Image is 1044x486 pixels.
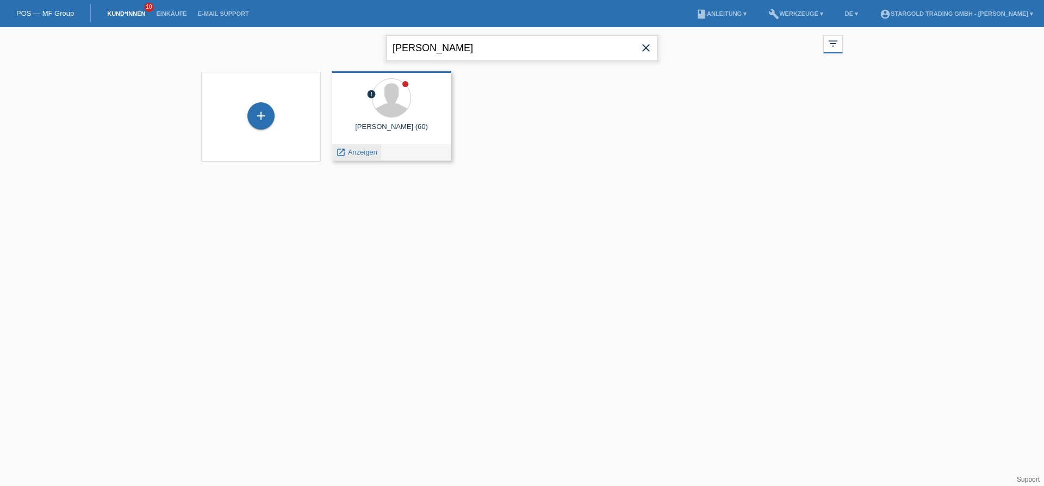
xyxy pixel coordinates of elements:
i: error [366,89,376,99]
a: launch Anzeigen [336,148,377,156]
a: E-Mail Support [192,10,254,17]
a: bookAnleitung ▾ [691,10,752,17]
a: DE ▾ [840,10,863,17]
i: build [768,9,779,20]
i: close [639,41,652,54]
a: account_circleStargold Trading GmbH - [PERSON_NAME] ▾ [874,10,1039,17]
div: [PERSON_NAME] (60) [340,122,443,140]
a: POS — MF Group [16,9,74,17]
a: Support [1017,476,1040,483]
span: 10 [144,3,154,12]
a: buildWerkzeuge ▾ [763,10,829,17]
a: Kund*innen [102,10,151,17]
i: launch [336,147,346,157]
span: Anzeigen [348,148,377,156]
div: Unbestätigt, in Bearbeitung [366,89,376,101]
i: book [696,9,707,20]
i: filter_list [827,38,839,50]
div: Kund*in hinzufügen [248,107,274,125]
input: Suche... [386,35,658,61]
a: Einkäufe [151,10,192,17]
i: account_circle [880,9,891,20]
